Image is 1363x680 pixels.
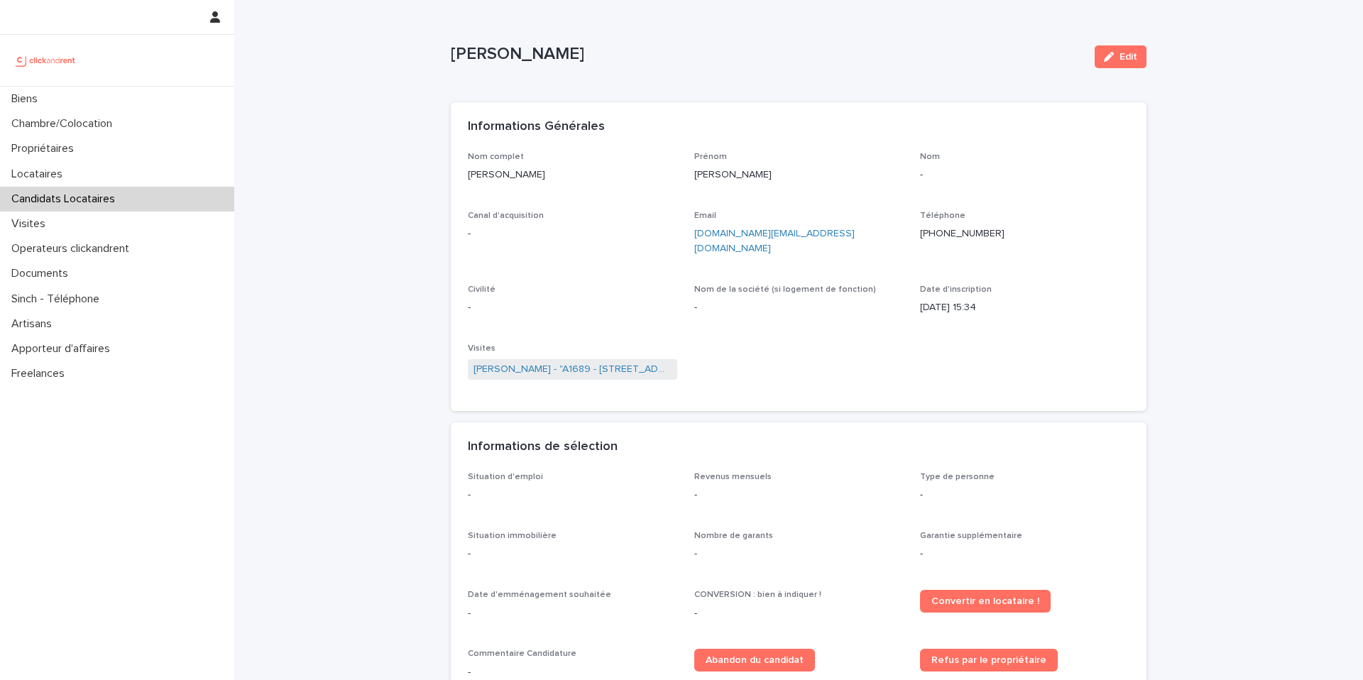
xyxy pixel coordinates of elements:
p: - [694,547,904,561]
span: Edit [1120,52,1137,62]
p: - [920,547,1129,561]
p: Freelances [6,367,76,380]
p: Chambre/Colocation [6,117,124,131]
a: [PERSON_NAME] - "A1689 - [STREET_ADDRESS]" [474,362,672,377]
p: Artisans [6,317,63,331]
span: Convertir en locataire ! [931,596,1039,606]
p: - [920,488,1129,503]
p: Propriétaires [6,142,85,155]
span: Garantie supplémentaire [920,532,1022,540]
span: Situation d'emploi [468,473,543,481]
span: Nom [920,153,940,161]
p: - [468,300,677,315]
span: Nombre de garants [694,532,773,540]
span: Refus par le propriétaire [931,655,1046,665]
span: Situation immobilière [468,532,557,540]
p: Visites [6,217,57,231]
h2: Informations de sélection [468,439,618,455]
p: - [468,488,677,503]
a: Refus par le propriétaire [920,649,1058,671]
p: [PERSON_NAME] [468,168,677,182]
a: [DOMAIN_NAME][EMAIL_ADDRESS][DOMAIN_NAME] [694,229,855,253]
span: Type de personne [920,473,995,481]
p: [PERSON_NAME] [694,168,904,182]
span: Email [694,212,716,220]
span: Date d'inscription [920,285,992,294]
p: Apporteur d'affaires [6,342,121,356]
p: Operateurs clickandrent [6,242,141,256]
p: Documents [6,267,80,280]
h2: Informations Générales [468,119,605,135]
span: Date d'emménagement souhaitée [468,591,611,599]
span: Abandon du candidat [706,655,804,665]
p: - [694,606,904,621]
p: - [694,300,904,315]
p: - [920,168,1129,182]
a: Abandon du candidat [694,649,815,671]
span: Prénom [694,153,727,161]
span: Visites [468,344,496,353]
span: Nom de la société (si logement de fonction) [694,285,876,294]
span: Revenus mensuels [694,473,772,481]
button: Edit [1095,45,1146,68]
span: Téléphone [920,212,965,220]
p: [DATE] 15:34 [920,300,1129,315]
ringoverc2c-number-84e06f14122c: [PHONE_NUMBER] [920,229,1005,238]
img: UCB0brd3T0yccxBKYDjQ [11,46,80,75]
p: [PERSON_NAME] [451,44,1083,65]
p: - [468,606,677,621]
span: Commentaire Candidature [468,649,576,658]
span: Canal d'acquisition [468,212,544,220]
p: Locataires [6,168,74,181]
p: Sinch - Téléphone [6,292,111,306]
span: Civilité [468,285,496,294]
p: Biens [6,92,49,106]
span: Nom complet [468,153,524,161]
p: Candidats Locataires [6,192,126,206]
p: - [468,547,677,561]
a: Convertir en locataire ! [920,590,1051,613]
ringoverc2c-84e06f14122c: Call with Ringover [920,229,1005,238]
p: - [468,665,677,680]
p: - [694,488,904,503]
span: CONVERSION : bien à indiquer ! [694,591,821,599]
p: - [468,226,677,241]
